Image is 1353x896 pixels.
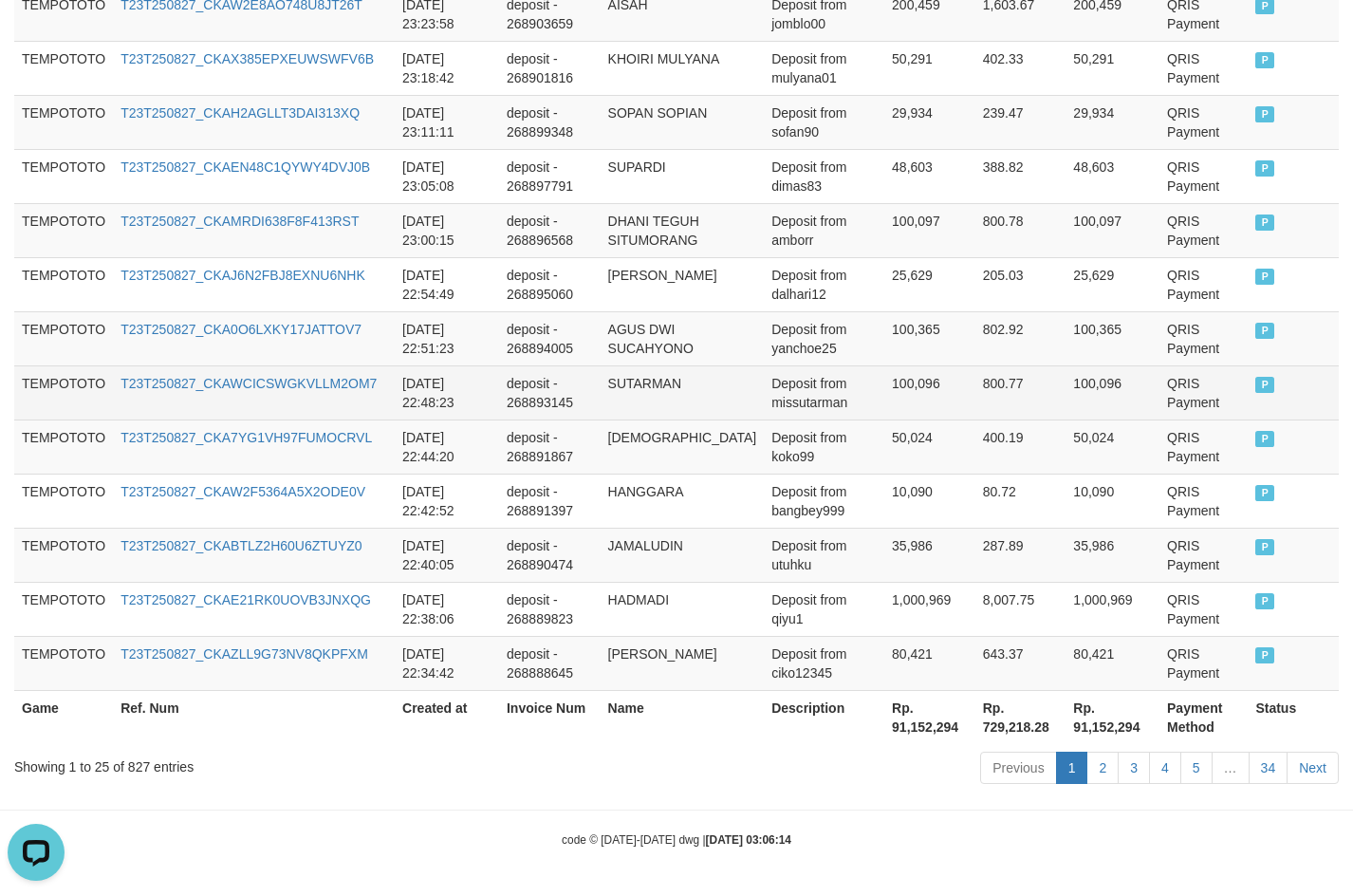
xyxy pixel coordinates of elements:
td: QRIS Payment [1159,474,1248,528]
a: T23T250827_CKAX385EPXEUWSWFV6B [120,51,374,66]
td: QRIS Payment [1159,95,1248,149]
td: DHANI TEGUH SITUMORANG [601,203,765,257]
td: Deposit from missutarman [764,365,884,420]
span: PAID [1255,215,1274,231]
span: PAID [1255,160,1274,177]
a: T23T250827_CKAZLL9G73NV8QKPFXM [120,646,368,662]
th: Rp. 729,218.28 [975,690,1066,744]
td: Deposit from bangbey999 [764,474,884,528]
a: T23T250827_CKAE21RK0UOVB3JNXQG [120,592,371,607]
a: 1 [1056,752,1088,784]
td: 29,934 [1066,95,1159,149]
td: deposit - 268896568 [499,203,601,257]
td: TEMPOTOTO [14,149,113,203]
td: [DATE] 22:42:52 [395,474,499,528]
th: Created at [395,690,499,744]
td: QRIS Payment [1159,582,1248,636]
td: [DATE] 22:34:42 [395,636,499,690]
td: 48,603 [1066,149,1159,203]
td: TEMPOTOTO [14,203,113,257]
td: 100,365 [884,311,975,365]
td: 802.92 [975,311,1066,365]
th: Payment Method [1159,690,1248,744]
small: code © [DATE]-[DATE] dwg | [562,833,791,847]
td: Deposit from yanchoe25 [764,311,884,365]
td: [DATE] 22:48:23 [395,365,499,420]
a: T23T250827_CKAJ6N2FBJ8EXNU6NHK [120,268,365,283]
span: PAID [1255,323,1274,339]
td: Deposit from mulyana01 [764,41,884,95]
a: T23T250827_CKABTLZ2H60U6ZTUYZ0 [120,538,361,553]
td: 400.19 [975,420,1066,474]
td: [DATE] 22:44:20 [395,420,499,474]
td: TEMPOTOTO [14,636,113,690]
td: 50,024 [884,420,975,474]
td: TEMPOTOTO [14,311,113,365]
td: Deposit from dimas83 [764,149,884,203]
strong: [DATE] 03:06:14 [706,833,791,847]
td: 100,096 [1066,365,1159,420]
td: 1,000,969 [884,582,975,636]
span: PAID [1255,52,1274,68]
th: Rp. 91,152,294 [884,690,975,744]
td: Deposit from koko99 [764,420,884,474]
td: Deposit from amborr [764,203,884,257]
td: KHOIRI MULYANA [601,41,765,95]
span: PAID [1255,539,1274,555]
td: 25,629 [884,257,975,311]
span: PAID [1255,269,1274,285]
td: SOPAN SOPIAN [601,95,765,149]
span: PAID [1255,106,1274,122]
td: 35,986 [884,528,975,582]
a: Next [1287,752,1339,784]
td: 100,097 [884,203,975,257]
td: 800.77 [975,365,1066,420]
td: deposit - 268891867 [499,420,601,474]
td: [DATE] 23:00:15 [395,203,499,257]
td: 48,603 [884,149,975,203]
td: 80.72 [975,474,1066,528]
td: QRIS Payment [1159,257,1248,311]
td: 402.33 [975,41,1066,95]
span: PAID [1255,485,1274,501]
a: T23T250827_CKA7YG1VH97FUMOCRVL [120,430,372,445]
td: 10,090 [884,474,975,528]
td: QRIS Payment [1159,528,1248,582]
td: 800.78 [975,203,1066,257]
td: 287.89 [975,528,1066,582]
td: deposit - 268893145 [499,365,601,420]
td: 10,090 [1066,474,1159,528]
td: [PERSON_NAME] [601,257,765,311]
td: Deposit from dalhari12 [764,257,884,311]
td: 1,000,969 [1066,582,1159,636]
span: PAID [1255,647,1274,663]
td: TEMPOTOTO [14,365,113,420]
td: QRIS Payment [1159,41,1248,95]
td: 50,024 [1066,420,1159,474]
td: TEMPOTOTO [14,95,113,149]
td: Deposit from ciko12345 [764,636,884,690]
td: 25,629 [1066,257,1159,311]
th: Ref. Num [113,690,395,744]
a: … [1212,752,1250,784]
td: QRIS Payment [1159,636,1248,690]
td: [PERSON_NAME] [601,636,765,690]
td: deposit - 268901816 [499,41,601,95]
td: 35,986 [1066,528,1159,582]
td: [DATE] 22:40:05 [395,528,499,582]
td: TEMPOTOTO [14,420,113,474]
td: 100,096 [884,365,975,420]
td: Deposit from qiyu1 [764,582,884,636]
a: 2 [1086,752,1119,784]
td: deposit - 268894005 [499,311,601,365]
td: deposit - 268890474 [499,528,601,582]
td: 239.47 [975,95,1066,149]
td: 50,291 [1066,41,1159,95]
td: 80,421 [1066,636,1159,690]
td: deposit - 268897791 [499,149,601,203]
td: QRIS Payment [1159,149,1248,203]
td: [DATE] 22:38:06 [395,582,499,636]
td: QRIS Payment [1159,420,1248,474]
td: [DEMOGRAPHIC_DATA] [601,420,765,474]
th: Invoice Num [499,690,601,744]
